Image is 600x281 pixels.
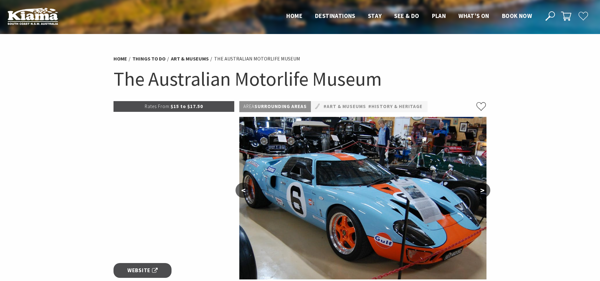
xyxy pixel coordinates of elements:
a: Art & Museums [171,55,209,62]
span: Website [127,266,158,275]
span: Rates From: [145,103,171,109]
a: Home [114,55,127,62]
a: #History & Heritage [368,103,422,111]
a: Website [114,263,172,278]
h1: The Australian Motorlife Museum [114,66,487,92]
nav: Main Menu [280,11,538,21]
p: Surrounding Areas [239,101,311,112]
a: Things To Do [132,55,166,62]
a: #Art & Museums [323,103,366,111]
li: The Australian Motorlife Museum [214,55,300,63]
span: Destinations [315,12,355,20]
button: > [475,183,490,198]
span: Area [243,103,254,109]
span: Stay [368,12,382,20]
button: < [236,183,251,198]
span: What’s On [458,12,489,20]
span: Plan [432,12,446,20]
span: See & Do [394,12,419,20]
span: Home [286,12,302,20]
img: Kiama Logo [8,8,58,25]
p: $15 to $17.50 [114,101,235,112]
img: The Australian MOTORLIFE Museum [239,117,486,279]
span: Book now [502,12,532,20]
